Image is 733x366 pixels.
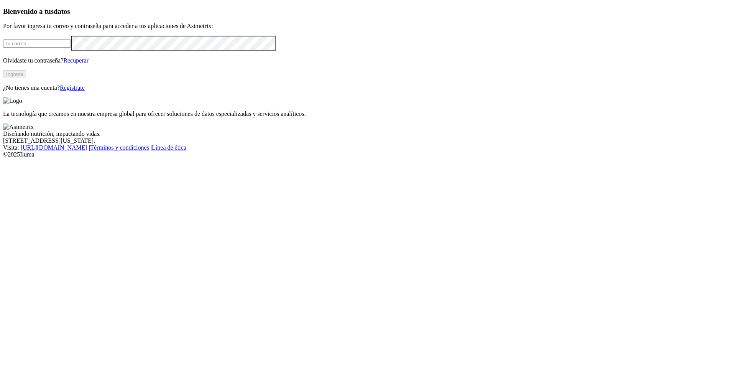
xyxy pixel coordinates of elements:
[152,144,186,151] a: Línea de ética
[3,7,730,16] h3: Bienvenido a tus
[3,110,730,117] p: La tecnología que creamos en nuestra empresa global para ofrecer soluciones de datos especializad...
[63,57,89,64] a: Recuperar
[3,97,22,104] img: Logo
[3,23,730,30] p: Por favor ingresa tu correo y contraseña para acceder a tus aplicaciones de Asimetrix:
[3,70,26,78] button: Ingresa
[3,137,730,144] div: [STREET_ADDRESS][US_STATE].
[3,130,730,137] div: Diseñando nutrición, impactando vidas.
[21,144,87,151] a: [URL][DOMAIN_NAME]
[54,7,70,15] span: datos
[3,84,730,91] p: ¿No tienes una cuenta?
[3,124,34,130] img: Asimetrix
[3,40,71,48] input: Tu correo
[90,144,149,151] a: Términos y condiciones
[3,151,730,158] div: © 2025 Iluma
[3,144,730,151] div: Visita : | |
[60,84,85,91] a: Regístrate
[3,57,730,64] p: Olvidaste tu contraseña?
